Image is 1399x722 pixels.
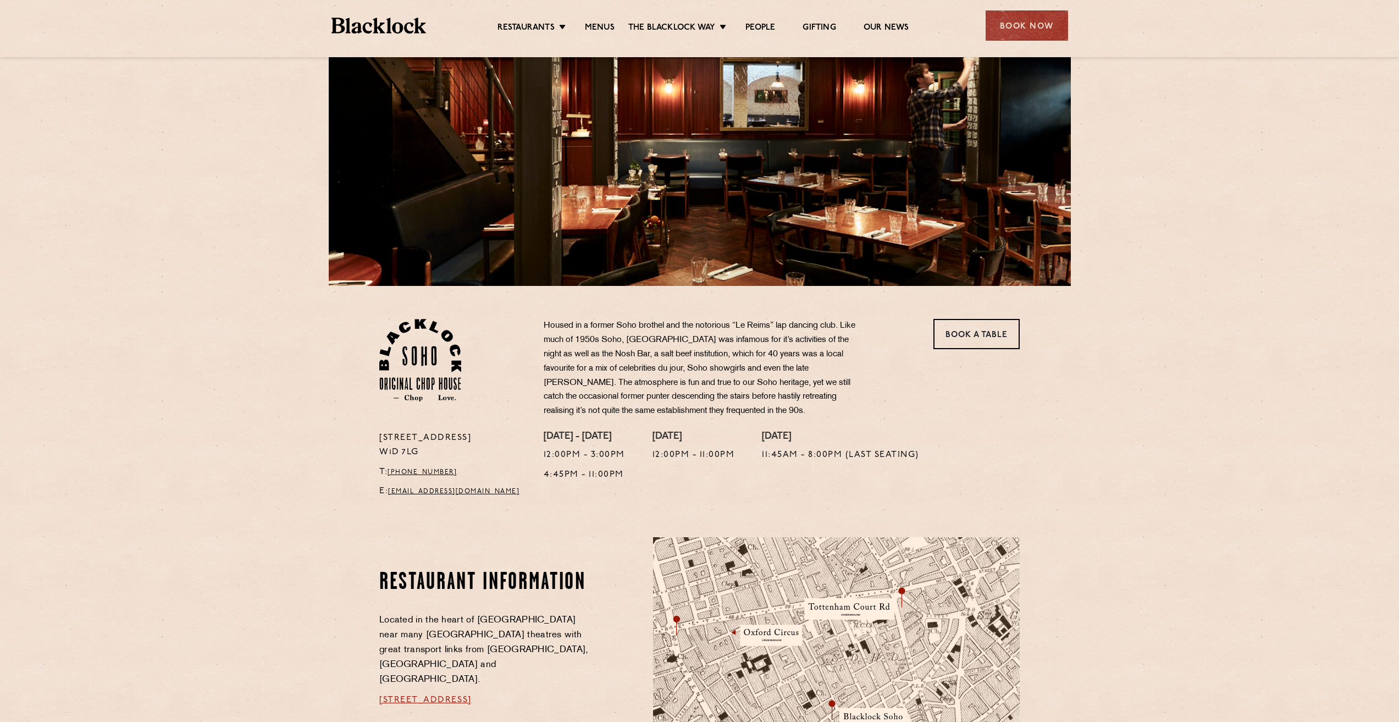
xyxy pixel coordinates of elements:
[762,448,919,462] p: 11:45am - 8:00pm (Last seating)
[331,18,427,34] img: BL_Textured_Logo-footer-cropped.svg
[762,431,919,443] h4: [DATE]
[544,319,868,418] p: Housed in a former Soho brothel and the notorious “Le Reims” lap dancing club. Like much of 1950s...
[379,569,590,597] h2: Restaurant information
[986,10,1068,41] div: Book Now
[653,448,735,462] p: 12:00pm - 11:00pm
[379,465,527,480] p: T:
[544,468,625,482] p: 4:45pm - 11:00pm
[388,469,457,476] a: [PHONE_NUMBER]
[653,431,735,443] h4: [DATE]
[379,319,461,401] img: Soho-stamp-default.svg
[379,613,590,687] p: Located in the heart of [GEOGRAPHIC_DATA] near many [GEOGRAPHIC_DATA] theatres with great transpo...
[745,23,775,35] a: People
[379,484,527,499] p: E:
[379,696,472,704] a: [STREET_ADDRESS]
[864,23,909,35] a: Our News
[585,23,615,35] a: Menus
[628,23,715,35] a: The Blacklock Way
[388,488,519,495] a: [EMAIL_ADDRESS][DOMAIN_NAME]
[544,448,625,462] p: 12:00pm - 3:00pm
[379,431,527,460] p: [STREET_ADDRESS] W1D 7LG
[497,23,555,35] a: Restaurants
[803,23,836,35] a: Gifting
[933,319,1020,349] a: Book a Table
[544,431,625,443] h4: [DATE] - [DATE]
